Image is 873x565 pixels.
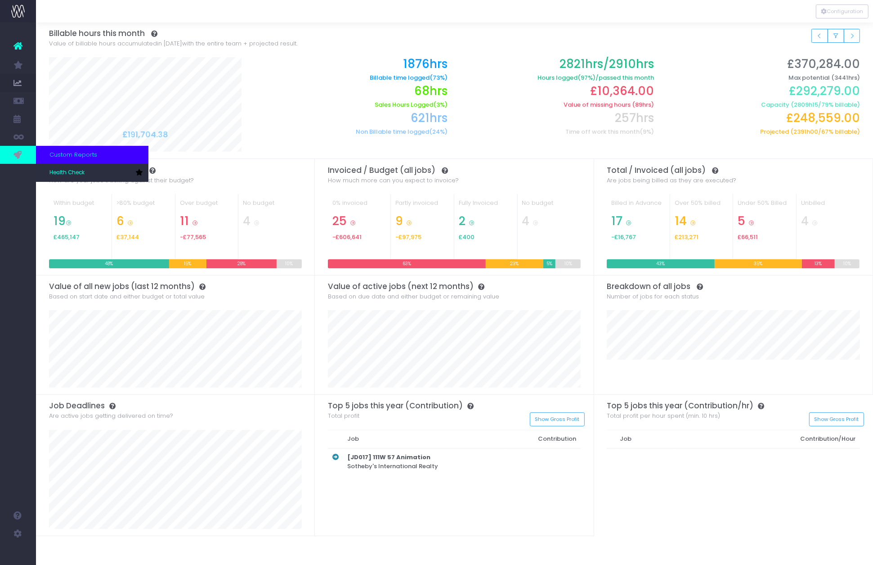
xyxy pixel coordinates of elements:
h6: Projected ( / % billable) [667,128,860,136]
span: Invoiced / Budget (all jobs) [328,166,435,175]
div: 23% [486,259,543,268]
div: 63% [328,259,486,268]
span: Health Check [49,169,85,177]
div: 48% [49,259,169,268]
h2: 621hrs [255,111,448,125]
h3: Job Deadlines [49,401,302,410]
a: Health Check [36,164,148,182]
div: Over budget [180,199,234,214]
div: 10% [555,259,581,268]
span: Are jobs being billed as they are executed? [607,176,736,185]
div: No budget [243,199,297,214]
div: 15% [169,259,206,268]
span: -£77,565 [180,234,206,241]
span: 67 [821,128,828,136]
th: Job [343,430,504,448]
span: Custom Reports [49,150,97,159]
div: Unbilled [801,199,855,214]
span: 79 [821,101,828,108]
h6: Capacity ( / % billable) [667,101,860,108]
span: (97%) [578,74,595,81]
h6: Value of missing hours (89hrs) [461,101,654,108]
span: 6 [116,214,124,228]
span: Total profit per hour spent (min. 10 hrs) [607,411,720,420]
div: Billed in Advance [611,199,665,214]
h2: 1876hrs [255,57,448,71]
div: Under 50% Billed [738,199,792,214]
th: Job [616,430,675,448]
div: Vertical button group [816,5,869,18]
h6: Billable time logged [255,74,448,81]
span: 2391h00 [793,128,818,136]
span: 17 [611,214,622,228]
span: 9 [395,214,403,228]
span: (3%) [433,101,448,108]
h6: Hours logged /passed this month [461,74,654,81]
button: Configuration [816,5,869,18]
h3: Billable hours this month [49,29,860,38]
img: images/default_profile_image.png [11,547,25,560]
h6: Non Billable time logged [255,128,448,136]
span: £465,147 [54,234,80,241]
button: Show Gross Profit [530,412,585,426]
h3: Value of all new jobs (last 12 months) [49,282,302,291]
div: 43% [607,259,714,268]
button: Show Gross Profit [809,412,864,426]
span: in [DATE] [157,39,182,48]
strong: [JD017] 111W 57 Animation [347,453,430,461]
span: 11 [180,214,189,228]
div: Small button group [811,29,860,43]
div: 5% [543,259,556,268]
span: 4 [243,214,251,228]
div: >80% budget [116,199,170,214]
div: Over 50% billed [675,199,729,214]
h2: £248,559.00 [667,111,860,125]
span: Are active jobs getting delivered on time? [49,411,173,420]
span: 4 [801,214,809,228]
span: -£606,641 [332,234,362,241]
div: 10% [835,259,860,268]
span: Total / Invoiced (all jobs) [607,166,706,175]
h2: 68hrs [255,84,448,98]
div: 13% [802,259,834,268]
h2: £370,284.00 [667,57,860,71]
h6: Time off work this month [461,128,654,136]
span: Total profit [328,411,359,420]
h6: Sales Hours Logged [255,101,448,108]
span: £66,511 [738,234,758,241]
span: 2 [459,214,466,228]
div: Fully Invoiced [459,199,513,214]
span: (9%) [640,128,654,136]
h2: £292,279.00 [667,84,860,98]
span: £37,144 [116,234,139,241]
span: 4 [522,214,530,228]
th: Contribution [505,430,581,448]
th: Contribution/Hour [675,430,860,448]
span: £400 [459,234,475,241]
div: Within budget [54,199,107,214]
span: 19 [54,214,66,228]
div: No budget [522,199,577,214]
span: Value of billable hours accumulated with the entire team + projected result. [49,39,297,48]
span: 14 [675,214,687,228]
h3: Top 5 jobs this year (Contribution/hr) [607,401,860,410]
h2: £10,364.00 [461,84,654,98]
h2: 2821hrs/2910hrs [461,57,654,71]
span: £213,271 [675,234,698,241]
span: 25 [332,214,347,228]
div: 10% [277,259,302,268]
span: 5 [738,214,745,228]
div: 0% invoiced [332,199,386,214]
span: Based on start date and either budget or total value [49,292,205,301]
span: Breakdown of all jobs [607,282,690,291]
div: 28% [206,259,277,268]
span: 2809h15 [794,101,818,108]
span: (73%) [430,74,448,81]
h6: Max potential (3441hrs) [667,74,860,81]
div: Partly invoiced [395,199,449,214]
h3: Top 5 jobs this year (Contribution) [328,401,581,410]
span: How much more can you expect to invoice? [328,176,459,185]
h3: Value of active jobs (next 12 months) [328,282,581,291]
span: -£16,767 [611,234,636,241]
div: 35% [715,259,802,268]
